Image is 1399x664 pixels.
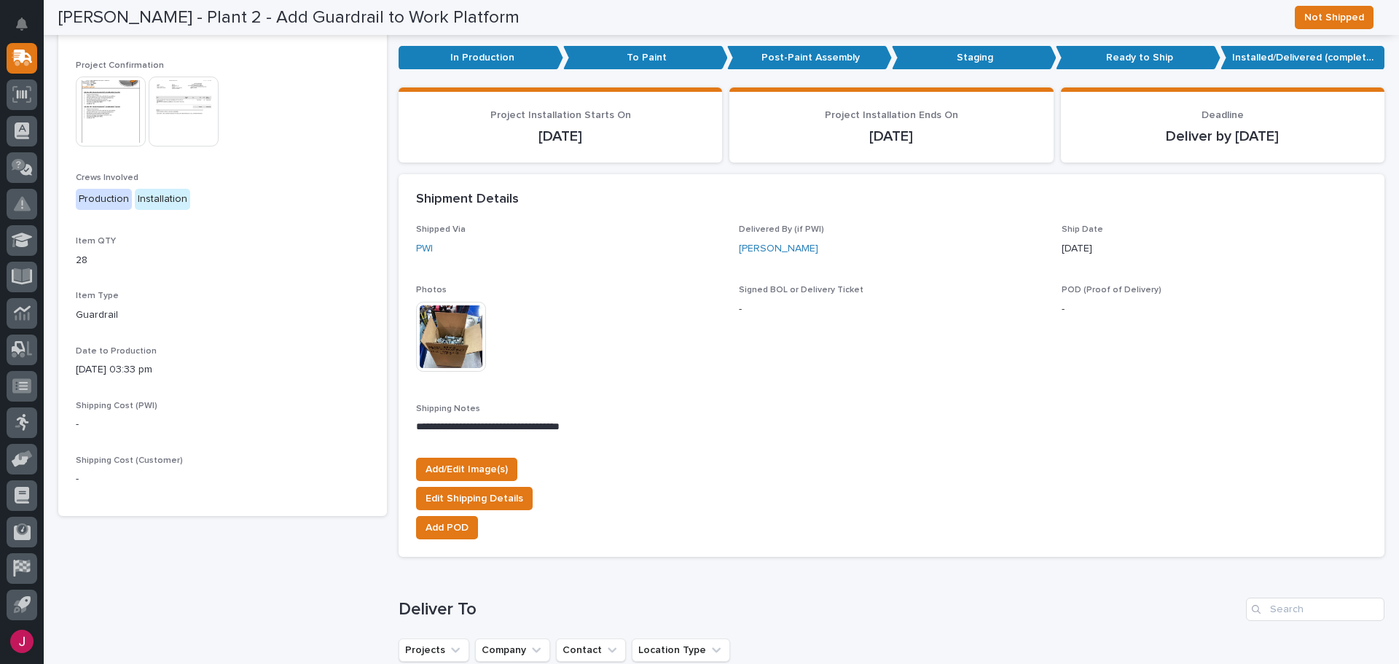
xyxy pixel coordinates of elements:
[416,286,447,294] span: Photos
[632,638,730,662] button: Location Type
[76,292,119,300] span: Item Type
[76,362,369,378] p: [DATE] 03:33 pm
[556,638,626,662] button: Contact
[76,61,164,70] span: Project Confirmation
[1202,110,1244,120] span: Deadline
[416,225,466,234] span: Shipped Via
[475,638,550,662] button: Company
[490,110,631,120] span: Project Installation Starts On
[426,461,508,478] span: Add/Edit Image(s)
[7,626,37,657] button: users-avatar
[416,458,517,481] button: Add/Edit Image(s)
[76,308,369,323] p: Guardrail
[1304,9,1364,26] span: Not Shipped
[135,189,190,210] div: Installation
[76,237,116,246] span: Item QTY
[416,241,433,257] a: PWI
[426,519,469,536] span: Add POD
[1295,6,1373,29] button: Not Shipped
[739,286,863,294] span: Signed BOL or Delivery Ticket
[739,225,824,234] span: Delivered By (if PWI)
[1056,46,1220,70] p: Ready to Ship
[1062,225,1103,234] span: Ship Date
[76,402,157,410] span: Shipping Cost (PWI)
[76,173,138,182] span: Crews Involved
[399,599,1240,620] h1: Deliver To
[416,516,478,539] button: Add POD
[1062,286,1161,294] span: POD (Proof of Delivery)
[76,417,369,432] p: -
[76,189,132,210] div: Production
[7,9,37,39] button: Notifications
[739,302,1044,317] p: -
[426,490,523,507] span: Edit Shipping Details
[18,17,37,41] div: Notifications
[76,456,183,465] span: Shipping Cost (Customer)
[739,241,818,257] a: [PERSON_NAME]
[1062,241,1367,257] p: [DATE]
[563,46,728,70] p: To Paint
[76,472,369,487] p: -
[399,46,563,70] p: In Production
[76,347,157,356] span: Date to Production
[76,253,369,268] p: 28
[399,638,469,662] button: Projects
[1246,598,1384,621] input: Search
[416,192,519,208] h2: Shipment Details
[1220,46,1385,70] p: Installed/Delivered (completely done)
[416,128,705,145] p: [DATE]
[416,487,533,510] button: Edit Shipping Details
[1062,302,1367,317] p: -
[416,405,480,413] span: Shipping Notes
[892,46,1057,70] p: Staging
[825,110,958,120] span: Project Installation Ends On
[58,7,520,28] h2: [PERSON_NAME] - Plant 2 - Add Guardrail to Work Platform
[1078,128,1367,145] p: Deliver by [DATE]
[747,128,1035,145] p: [DATE]
[727,46,892,70] p: Post-Paint Assembly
